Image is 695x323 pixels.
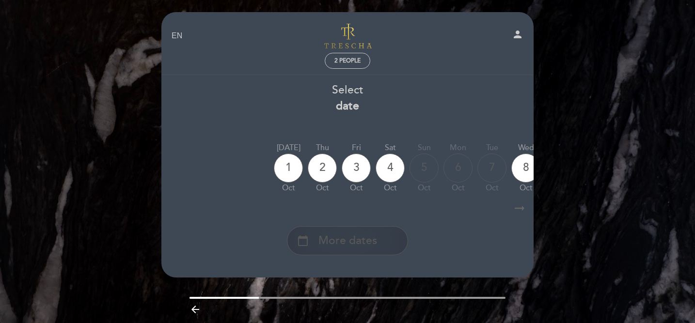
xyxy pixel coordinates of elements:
div: Oct [443,183,473,194]
div: Thu [308,142,337,154]
b: date [336,99,359,113]
div: 2 [308,154,337,183]
div: 1 [274,154,303,183]
div: Select [161,82,534,114]
div: Oct [477,183,506,194]
a: Trescha [287,23,408,49]
span: 2 people [334,57,361,64]
i: arrow_backward [190,304,201,315]
span: More dates [318,233,377,249]
div: 5 [410,154,439,183]
div: 8 [511,154,540,183]
div: Sun [410,142,439,154]
div: Wed [511,142,540,154]
div: [DATE] [274,142,303,154]
div: Tue [477,142,506,154]
div: Oct [511,183,540,194]
div: Sat [376,142,405,154]
div: Oct [376,183,405,194]
div: 6 [443,154,473,183]
div: Oct [410,183,439,194]
div: Fri [342,142,371,154]
i: arrow_right_alt [512,198,527,219]
div: 4 [376,154,405,183]
button: person [512,29,523,44]
div: Mon [443,142,473,154]
div: Oct [342,183,371,194]
div: Oct [308,183,337,194]
div: 3 [342,154,371,183]
div: Oct [274,183,303,194]
i: calendar_today [297,232,309,249]
i: person [512,29,523,40]
div: 7 [477,154,506,183]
